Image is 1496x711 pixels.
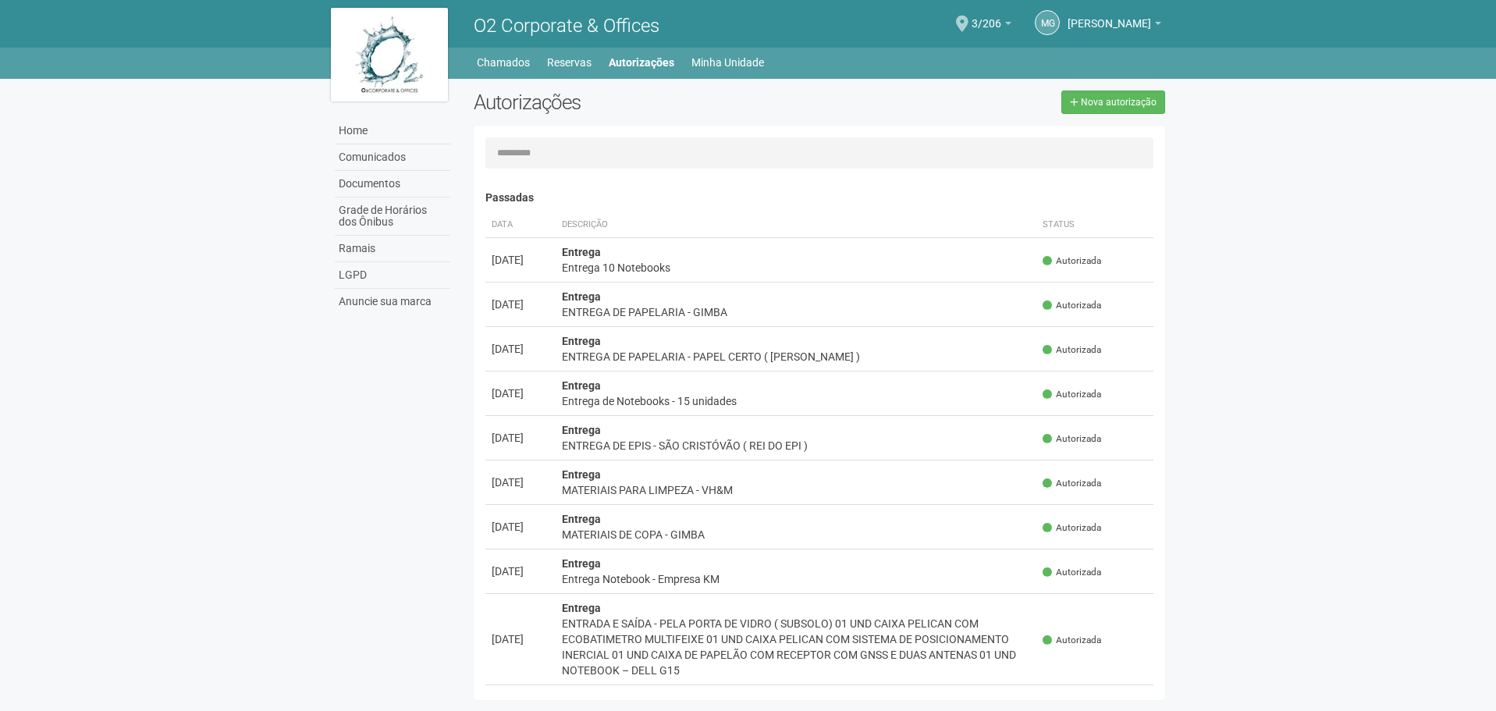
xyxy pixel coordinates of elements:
div: MATERIAIS DE COPA - GIMBA [562,527,1031,542]
a: MG [1035,10,1060,35]
a: Documentos [335,171,450,197]
div: ENTRADA E SAÍDA - PELA PORTA DE VIDRO ( SUBSOLO) 01 UND CAIXA PELICAN COM ECOBATIMETRO MULTIFEIXE... [562,616,1031,678]
span: Autorizada [1043,388,1101,401]
a: [PERSON_NAME] [1068,20,1161,32]
a: Ramais [335,236,450,262]
span: Autorizada [1043,254,1101,268]
th: Status [1036,212,1153,238]
div: [DATE] [492,519,549,535]
span: Autorizada [1043,521,1101,535]
img: logo.jpg [331,8,448,101]
div: ENTREGA DE EPIS - SÃO CRISTÓVÃO ( REI DO EPI ) [562,438,1031,453]
div: ENTREGA DE PAPELARIA - GIMBA [562,304,1031,320]
div: [DATE] [492,386,549,401]
strong: Entrega [562,246,601,258]
a: Nova autorização [1061,91,1165,114]
a: Chamados [477,52,530,73]
span: Autorizada [1043,299,1101,312]
div: [DATE] [492,252,549,268]
strong: Entrega [562,424,601,436]
div: Entrega 10 Notebooks [562,260,1031,276]
span: Autorizada [1043,566,1101,579]
strong: Entrega [562,290,601,303]
strong: Entrega [562,379,601,392]
h4: Passadas [485,192,1154,204]
strong: Entrega [562,335,601,347]
span: O2 Corporate & Offices [474,15,659,37]
span: Monica Guedes [1068,2,1151,30]
span: Nova autorização [1081,97,1157,108]
span: Autorizada [1043,432,1101,446]
div: [DATE] [492,631,549,647]
div: ENTREGA DE PAPELARIA - PAPEL CERTO ( [PERSON_NAME] ) [562,349,1031,364]
a: Comunicados [335,144,450,171]
th: Data [485,212,556,238]
a: Autorizações [609,52,674,73]
span: Autorizada [1043,477,1101,490]
a: Grade de Horários dos Ônibus [335,197,450,236]
strong: Entrega [562,602,601,614]
div: [DATE] [492,430,549,446]
strong: Entrega [562,513,601,525]
div: [DATE] [492,297,549,312]
div: [DATE] [492,475,549,490]
a: Minha Unidade [691,52,764,73]
span: 3/206 [972,2,1001,30]
span: Autorizada [1043,634,1101,647]
a: Home [335,118,450,144]
div: MATERIAIS PARA LIMPEZA - VH&M [562,482,1031,498]
div: [DATE] [492,341,549,357]
h2: Autorizações [474,91,808,114]
span: Autorizada [1043,343,1101,357]
a: 3/206 [972,20,1011,32]
th: Descrição [556,212,1037,238]
div: [DATE] [492,563,549,579]
div: Entrega de Notebooks - 15 unidades [562,393,1031,409]
a: Anuncie sua marca [335,289,450,315]
a: Reservas [547,52,592,73]
a: LGPD [335,262,450,289]
strong: Entrega [562,557,601,570]
div: Entrega Notebook - Empresa KM [562,571,1031,587]
strong: Entrega [562,468,601,481]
